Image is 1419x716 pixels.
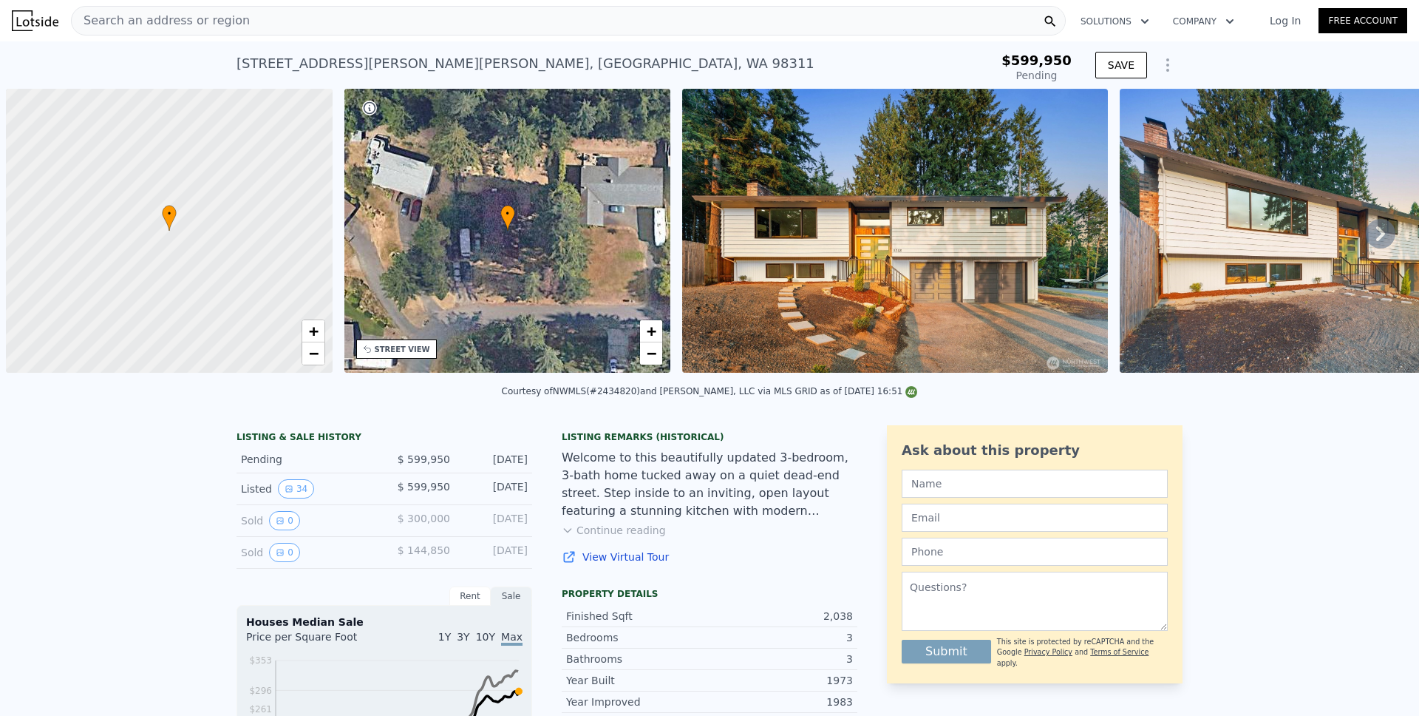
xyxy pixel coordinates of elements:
[1153,50,1182,80] button: Show Options
[241,511,372,530] div: Sold
[462,452,528,467] div: [DATE]
[647,322,656,340] span: +
[269,543,300,562] button: View historical data
[902,470,1168,498] input: Name
[72,12,250,30] span: Search an address or region
[308,322,318,340] span: +
[236,53,814,74] div: [STREET_ADDRESS][PERSON_NAME][PERSON_NAME] , [GEOGRAPHIC_DATA] , WA 98311
[640,320,662,342] a: Zoom in
[566,695,709,709] div: Year Improved
[562,588,857,600] div: Property details
[566,630,709,645] div: Bedrooms
[476,631,495,643] span: 10Y
[902,504,1168,532] input: Email
[566,609,709,624] div: Finished Sqft
[462,543,528,562] div: [DATE]
[269,511,300,530] button: View historical data
[249,686,272,696] tspan: $296
[709,673,853,688] div: 1973
[902,538,1168,566] input: Phone
[1090,648,1149,656] a: Terms of Service
[709,630,853,645] div: 3
[12,10,58,31] img: Lotside
[249,704,272,715] tspan: $261
[501,631,523,646] span: Max
[500,207,515,220] span: •
[562,523,666,538] button: Continue reading
[566,652,709,666] div: Bathrooms
[398,513,450,524] span: $ 300,000
[162,205,177,231] div: •
[1001,53,1072,68] span: $599,950
[236,431,532,446] div: LISTING & SALE HISTORY
[449,587,491,606] div: Rent
[491,587,532,606] div: Sale
[246,615,523,629] div: Houses Median Sale
[241,452,372,467] div: Pending
[902,640,991,663] button: Submit
[500,205,515,231] div: •
[462,511,528,530] div: [DATE]
[709,695,853,709] div: 1983
[1024,648,1072,656] a: Privacy Policy
[302,320,324,342] a: Zoom in
[566,673,709,688] div: Year Built
[902,440,1168,461] div: Ask about this property
[246,629,384,653] div: Price per Square Foot
[241,479,372,499] div: Listed
[398,481,450,493] span: $ 599,950
[709,652,853,666] div: 3
[709,609,853,624] div: 2,038
[682,89,1108,373] img: Sale: 169721576 Parcel: 102122526
[308,344,318,362] span: −
[647,344,656,362] span: −
[462,479,528,499] div: [DATE]
[241,543,372,562] div: Sold
[398,453,450,465] span: $ 599,950
[278,479,314,499] button: View historical data
[1252,13,1318,28] a: Log In
[162,207,177,220] span: •
[302,342,324,365] a: Zoom out
[640,342,662,365] a: Zoom out
[438,631,451,643] span: 1Y
[1095,52,1147,78] button: SAVE
[457,631,469,643] span: 3Y
[1318,8,1407,33] a: Free Account
[997,637,1168,669] div: This site is protected by reCAPTCHA and the Google and apply.
[562,431,857,443] div: Listing Remarks (Historical)
[562,449,857,520] div: Welcome to this beautifully updated 3-bedroom, 3-bath home tucked away on a quiet dead-end street...
[502,386,918,396] div: Courtesy of NWMLS (#2434820) and [PERSON_NAME], LLC via MLS GRID as of [DATE] 16:51
[562,550,857,564] a: View Virtual Tour
[375,344,430,355] div: STREET VIEW
[1161,8,1246,35] button: Company
[249,655,272,666] tspan: $353
[1001,68,1072,83] div: Pending
[398,544,450,556] span: $ 144,850
[905,386,917,398] img: NWMLS Logo
[1069,8,1161,35] button: Solutions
